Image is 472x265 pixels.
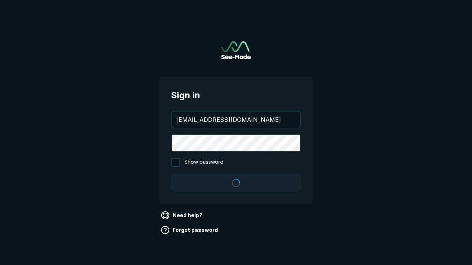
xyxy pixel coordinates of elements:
span: Show password [184,158,223,167]
a: Go to sign in [221,41,251,59]
input: your@email.com [172,112,300,128]
span: Sign in [171,89,301,102]
img: See-Mode Logo [221,41,251,59]
a: Need help? [159,209,205,221]
a: Forgot password [159,224,221,236]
